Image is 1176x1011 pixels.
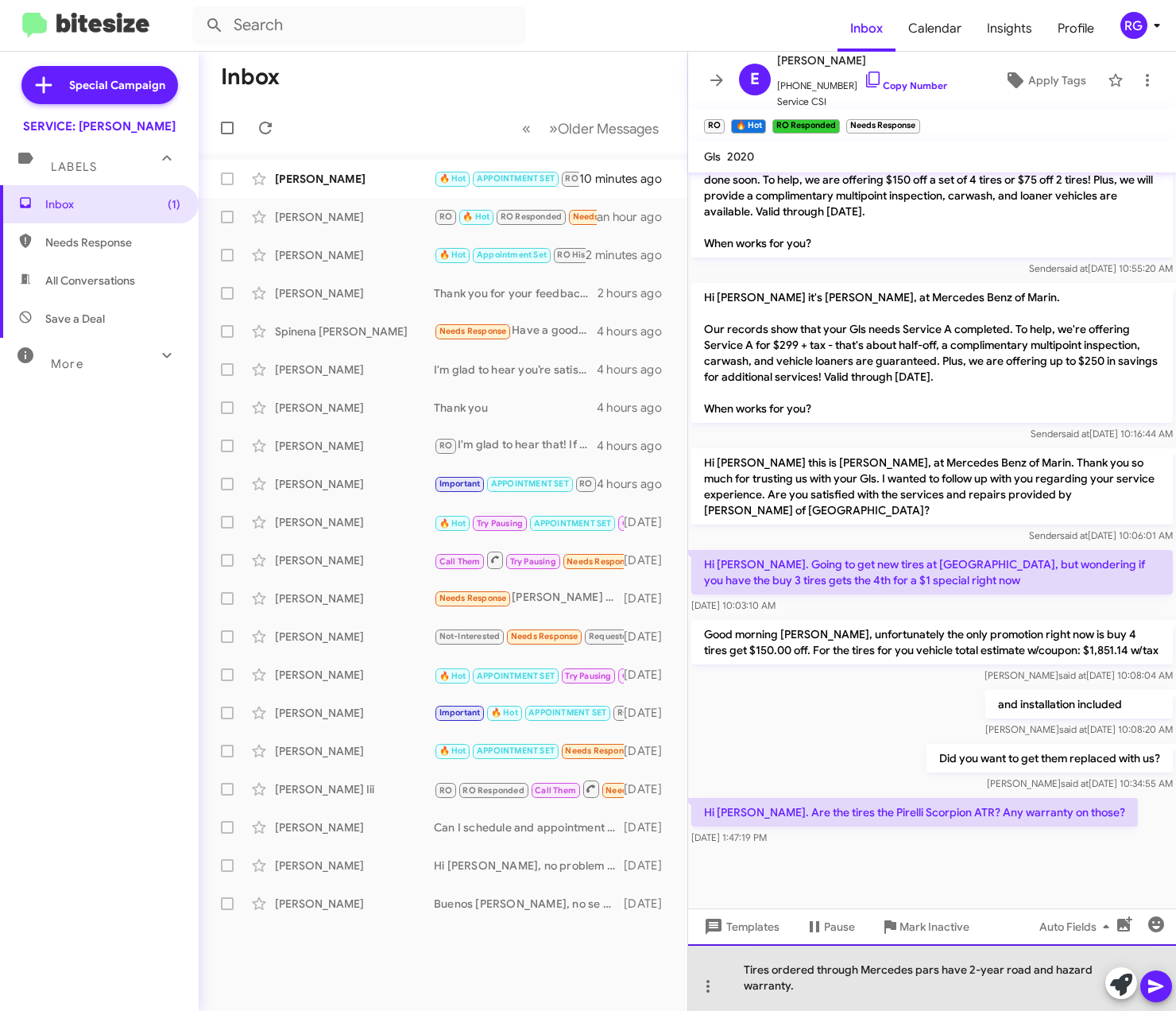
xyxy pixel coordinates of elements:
[597,362,675,378] div: 4 hours ago
[45,234,180,250] span: Needs Response
[275,171,434,187] div: [PERSON_NAME]
[510,556,556,567] span: Try Pausing
[275,858,434,873] div: [PERSON_NAME]
[45,273,135,289] span: All Conversations
[926,744,1173,773] p: Did you want to get them replaced with us?
[617,707,664,718] span: RO Historic
[624,819,675,835] div: [DATE]
[23,118,176,134] div: SERVICE: [PERSON_NAME]
[434,550,624,570] div: Hi yes it was good. They do need to issue a credit for a service that I was billed for that they ...
[688,912,792,941] button: Templates
[275,209,434,225] div: [PERSON_NAME]
[434,207,597,226] div: Hi [PERSON_NAME]. Are the tires the Pirelli Scorpion ATR? Any warranty on those?
[275,591,434,606] div: [PERSON_NAME]
[1039,912,1116,941] span: Auto Fields
[69,77,165,93] span: Special Campaign
[573,211,640,222] span: Needs Response
[989,66,1100,95] button: Apply Tags
[192,6,526,45] input: Search
[624,896,675,912] div: [DATE]
[1060,262,1088,274] span: said at
[586,247,675,263] div: 2 minutes ago
[624,629,675,645] div: [DATE]
[275,476,434,492] div: [PERSON_NAME]
[624,552,675,568] div: [DATE]
[439,173,466,184] span: 🔥 Hot
[985,723,1173,735] span: [PERSON_NAME] [DATE] 10:08:20 AM
[597,323,675,339] div: 4 hours ago
[434,858,624,873] div: Hi [PERSON_NAME], no problem at all. When you’re ready, we’ll be here to help with your Mercedes-...
[275,819,434,835] div: [PERSON_NAME]
[439,746,466,756] span: 🔥 Hot
[51,357,83,371] span: More
[605,785,673,796] span: Needs Response
[896,6,974,52] a: Calendar
[439,556,481,567] span: Call Them
[691,102,1173,258] p: Hi [PERSON_NAME] it's [PERSON_NAME], at Mercedes Benz of Marin. Thanks for being our loyal custom...
[1107,12,1159,39] button: RG
[838,6,896,52] a: Inbox
[624,781,675,797] div: [DATE]
[434,664,624,684] div: Inbound Call
[434,703,624,722] div: I understand. Let me know if you change your mind or if there's anything else I can assist you wi...
[45,196,180,212] span: Inbox
[557,250,604,260] span: RO Historic
[691,283,1173,423] p: Hi [PERSON_NAME] it's [PERSON_NAME], at Mercedes Benz of Marin. Our records show that your Gls ne...
[511,631,578,641] span: Needs Response
[528,707,606,718] span: APPOINTMENT SET
[434,362,597,378] div: I'm glad to hear you’re satisfied! If you need any future maintenance or repairs, feel free to re...
[691,599,776,611] span: [DATE] 10:03:10 AM
[691,798,1138,827] p: Hi [PERSON_NAME]. Are the tires the Pirelli Scorpion ATR? Any warranty on those?
[21,66,178,104] a: Special Campaign
[549,118,558,138] span: »
[535,785,576,796] span: Call Them
[275,362,434,378] div: [PERSON_NAME]
[624,514,675,530] div: [DATE]
[579,171,675,187] div: 10 minutes ago
[622,518,663,529] span: Call Them
[275,438,434,454] div: [PERSON_NAME]
[51,160,97,174] span: Labels
[439,671,466,681] span: 🔥 Hot
[846,119,919,134] small: Needs Response
[987,777,1173,789] span: [PERSON_NAME] [DATE] 10:34:55 AM
[624,705,675,721] div: [DATE]
[221,64,280,90] h1: Inbox
[522,118,531,138] span: «
[501,211,562,222] span: RO Responded
[691,831,767,843] span: [DATE] 1:47:19 PM
[434,475,597,493] div: Hi [PERSON_NAME], thank you for your feedback. I’m sorry to hear about the issues you’ve experien...
[1060,529,1088,541] span: said at
[598,285,675,301] div: 2 hours ago
[1045,6,1107,52] a: Profile
[688,944,1176,1011] div: Tires ordered through Mercedes pars have 2-year road and hazard warranty.
[439,440,452,451] span: RO
[275,629,434,645] div: [PERSON_NAME]
[622,671,663,681] span: Call Them
[772,119,840,134] small: RO Responded
[691,448,1173,525] p: Hi [PERSON_NAME] this is [PERSON_NAME], at Mercedes Benz of Marin. Thank you so much for trusting...
[567,556,634,567] span: Needs Response
[731,119,765,134] small: 🔥 Hot
[439,250,466,260] span: 🔥 Hot
[434,779,624,799] div: Inbound Call
[750,67,760,92] span: E
[1058,669,1086,681] span: said at
[434,246,586,264] div: Hi [PERSON_NAME], great question, I totally understand the confusion.The A Service includes the o...
[439,631,501,641] span: Not-Interested
[701,912,779,941] span: Templates
[275,781,434,797] div: [PERSON_NAME] Iii
[439,707,481,718] span: Important
[275,514,434,530] div: [PERSON_NAME]
[1120,12,1147,39] div: RG
[275,323,434,339] div: Spinena [PERSON_NAME]
[513,112,668,145] nav: Page navigation example
[168,196,180,212] span: (1)
[864,79,947,91] a: Copy Number
[704,149,721,164] span: Gls
[477,518,523,529] span: Try Pausing
[275,896,434,912] div: [PERSON_NAME]
[597,209,675,225] div: an hour ago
